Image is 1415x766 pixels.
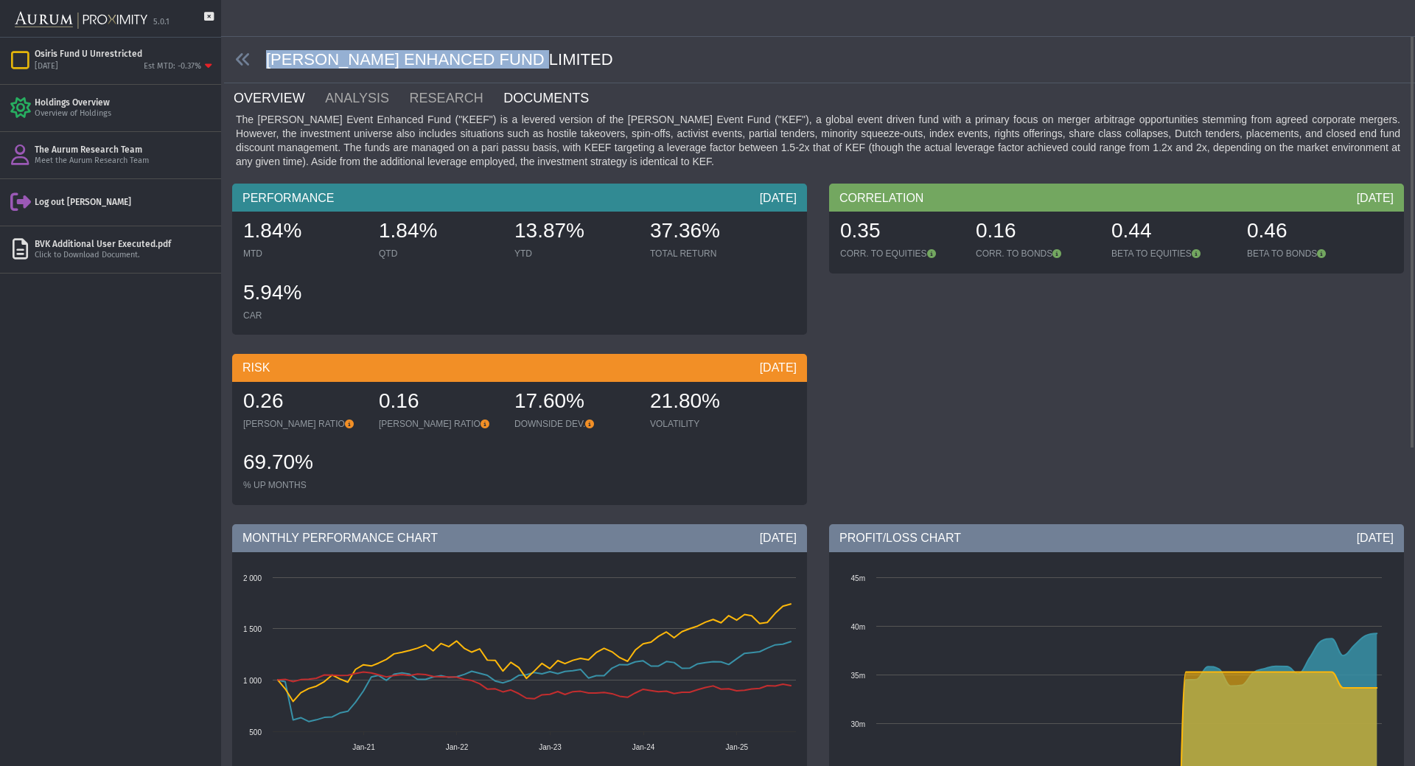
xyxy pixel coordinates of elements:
text: 1 500 [243,625,262,633]
div: CORRELATION [829,184,1404,212]
text: Jan-23 [539,743,562,751]
text: 1 000 [243,677,262,685]
div: 13.87% [514,217,635,248]
text: 45m [851,574,865,582]
span: 0.35 [840,219,881,242]
text: 30m [851,720,865,728]
text: Jan-24 [632,743,655,751]
div: [DATE] [760,360,797,376]
div: Osiris Fund U Unrestricted [35,48,215,60]
div: Log out [PERSON_NAME] [35,196,215,208]
div: Overview of Holdings [35,108,215,119]
text: Jan-25 [726,743,749,751]
div: Holdings Overview [35,97,215,108]
text: Jan-22 [446,743,469,751]
div: 0.26 [243,387,364,418]
div: [DATE] [760,530,797,546]
div: CORR. TO BONDS [976,248,1097,260]
div: [DATE] [35,61,58,72]
div: [PERSON_NAME] ENHANCED FUND LIMITED [224,37,1415,83]
span: 1.84% [243,219,301,242]
div: [DATE] [1357,190,1394,206]
div: PROFIT/LOSS CHART [829,524,1404,552]
div: 21.80% [650,387,771,418]
img: Aurum-Proximity%20white.svg [15,4,147,37]
text: 35m [851,672,865,680]
text: 40m [851,623,865,631]
a: OVERVIEW [232,83,324,113]
text: 500 [249,728,262,737]
div: [PERSON_NAME] RATIO [379,418,500,430]
div: [DATE] [760,190,797,206]
div: BETA TO BONDS [1247,248,1368,260]
div: 37.36% [650,217,771,248]
div: CAR [243,310,364,321]
div: TOTAL RETURN [650,248,771,260]
div: BVK Additional User Executed.pdf [35,238,215,250]
a: RESEARCH [408,83,503,113]
div: DOWNSIDE DEV. [514,418,635,430]
div: VOLATILITY [650,418,771,430]
div: 5.0.1 [153,17,170,28]
div: Meet the Aurum Research Team [35,156,215,167]
div: RISK [232,354,807,382]
div: MONTHLY PERFORMANCE CHART [232,524,807,552]
div: PERFORMANCE [232,184,807,212]
div: Click to Download Document. [35,250,215,261]
div: CORR. TO EQUITIES [840,248,961,260]
a: ANALYSIS [324,83,408,113]
div: 0.16 [379,387,500,418]
div: 0.44 [1111,217,1232,248]
a: DOCUMENTS [502,83,608,113]
div: 0.46 [1247,217,1368,248]
text: 2 000 [243,574,262,582]
span: 1.84% [379,219,437,242]
div: 17.60% [514,387,635,418]
div: BETA TO EQUITIES [1111,248,1232,260]
div: % UP MONTHS [243,479,364,491]
div: 0.16 [976,217,1097,248]
div: QTD [379,248,500,260]
div: The [PERSON_NAME] Event Enhanced Fund ("KEEF") is a levered version of the [PERSON_NAME] Event Fu... [232,113,1404,169]
div: [DATE] [1357,530,1394,546]
div: [PERSON_NAME] RATIO [243,418,364,430]
text: Jan-21 [352,743,375,751]
div: 5.94% [243,279,364,310]
div: YTD [514,248,635,260]
div: Est MTD: -0.37% [144,61,201,72]
div: The Aurum Research Team [35,144,215,156]
div: 69.70% [243,448,364,479]
div: MTD [243,248,364,260]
